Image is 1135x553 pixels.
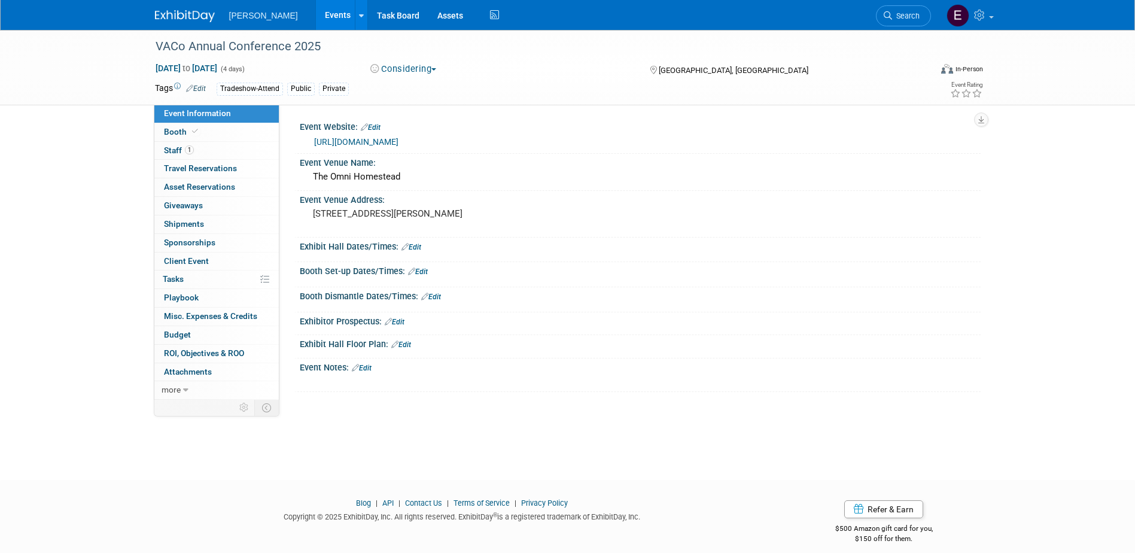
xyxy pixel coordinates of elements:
[955,65,983,74] div: In-Person
[154,289,279,307] a: Playbook
[844,500,923,518] a: Refer & Earn
[950,82,982,88] div: Event Rating
[181,63,192,73] span: to
[373,499,381,508] span: |
[300,238,981,253] div: Exhibit Hall Dates/Times:
[154,197,279,215] a: Giveaways
[164,256,209,266] span: Client Event
[164,238,215,247] span: Sponsorships
[319,83,349,95] div: Private
[155,63,218,74] span: [DATE] [DATE]
[164,127,200,136] span: Booth
[220,65,245,73] span: (4 days)
[941,64,953,74] img: Format-Inperson.png
[787,534,981,544] div: $150 off for them.
[314,137,398,147] a: [URL][DOMAIN_NAME]
[408,268,428,276] a: Edit
[860,62,984,80] div: Event Format
[164,163,237,173] span: Travel Reservations
[154,178,279,196] a: Asset Reservations
[151,36,913,57] div: VACo Annual Conference 2025
[356,499,371,508] a: Blog
[154,326,279,344] a: Budget
[405,499,442,508] a: Contact Us
[361,123,381,132] a: Edit
[512,499,519,508] span: |
[366,63,441,75] button: Considering
[164,219,204,229] span: Shipments
[155,82,206,96] td: Tags
[192,128,198,135] i: Booth reservation complete
[391,341,411,349] a: Edit
[154,308,279,326] a: Misc. Expenses & Credits
[163,274,184,284] span: Tasks
[300,262,981,278] div: Booth Set-up Dates/Times:
[254,400,279,415] td: Toggle Event Tabs
[155,509,770,522] div: Copyright © 2025 ExhibitDay, Inc. All rights reserved. ExhibitDay is a registered trademark of Ex...
[300,118,981,133] div: Event Website:
[164,311,257,321] span: Misc. Expenses & Credits
[395,499,403,508] span: |
[521,499,568,508] a: Privacy Policy
[154,363,279,381] a: Attachments
[300,191,981,206] div: Event Venue Address:
[154,271,279,288] a: Tasks
[421,293,441,301] a: Edit
[164,145,194,155] span: Staff
[876,5,931,26] a: Search
[454,499,510,508] a: Terms of Service
[164,108,231,118] span: Event Information
[385,318,404,326] a: Edit
[787,516,981,543] div: $500 Amazon gift card for you,
[164,293,199,302] span: Playbook
[164,348,244,358] span: ROI, Objectives & ROO
[444,499,452,508] span: |
[154,105,279,123] a: Event Information
[154,345,279,363] a: ROI, Objectives & ROO
[154,142,279,160] a: Staff1
[164,330,191,339] span: Budget
[300,154,981,169] div: Event Venue Name:
[892,11,920,20] span: Search
[313,208,570,219] pre: [STREET_ADDRESS][PERSON_NAME]
[154,123,279,141] a: Booth
[154,215,279,233] a: Shipments
[659,66,808,75] span: [GEOGRAPHIC_DATA], [GEOGRAPHIC_DATA]
[352,364,372,372] a: Edit
[154,381,279,399] a: more
[234,400,255,415] td: Personalize Event Tab Strip
[229,11,298,20] span: [PERSON_NAME]
[155,10,215,22] img: ExhibitDay
[947,4,969,27] img: Emy Volk
[287,83,315,95] div: Public
[217,83,283,95] div: Tradeshow-Attend
[164,182,235,192] span: Asset Reservations
[164,367,212,376] span: Attachments
[154,160,279,178] a: Travel Reservations
[300,312,981,328] div: Exhibitor Prospectus:
[382,499,394,508] a: API
[493,512,497,518] sup: ®
[300,335,981,351] div: Exhibit Hall Floor Plan:
[186,84,206,93] a: Edit
[164,200,203,210] span: Giveaways
[300,287,981,303] div: Booth Dismantle Dates/Times:
[162,385,181,394] span: more
[185,145,194,154] span: 1
[401,243,421,251] a: Edit
[309,168,972,186] div: The Omni Homestead
[154,234,279,252] a: Sponsorships
[154,253,279,271] a: Client Event
[300,358,981,374] div: Event Notes:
